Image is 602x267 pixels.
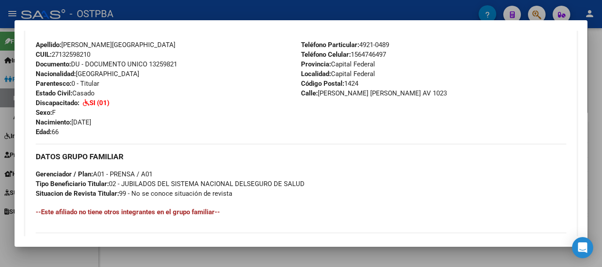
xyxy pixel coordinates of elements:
[301,41,359,49] strong: Teléfono Particular:
[301,80,358,88] span: 1424
[36,51,52,59] strong: CUIL:
[36,180,109,188] strong: Tipo Beneficiario Titular:
[301,51,386,59] span: 1564746497
[301,89,318,97] strong: Calle:
[36,170,152,178] span: A01 - PRENSA / A01
[36,190,232,198] span: 99 - No se conoce situación de revista
[36,128,52,136] strong: Edad:
[36,118,91,126] span: [DATE]
[36,51,90,59] span: 27132598210
[36,152,566,161] h3: DATOS GRUPO FAMILIAR
[36,60,177,68] span: DU - DOCUMENTO UNICO 13259821
[301,60,375,68] span: Capital Federal
[301,80,344,88] strong: Código Postal:
[89,99,109,107] strong: SI (01)
[301,70,331,78] strong: Localidad:
[36,109,56,117] span: F
[301,60,331,68] strong: Provincia:
[36,109,52,117] strong: Sexo:
[36,128,59,136] span: 66
[301,70,375,78] span: Capital Federal
[36,99,79,107] strong: Discapacitado:
[36,118,71,126] strong: Nacimiento:
[36,80,99,88] span: 0 - Titular
[36,190,119,198] strong: Situacion de Revista Titular:
[36,180,305,188] span: 02 - JUBILADOS DEL SISTEMA NACIONAL DELSEGURO DE SALUD
[301,51,351,59] strong: Teléfono Celular:
[572,237,593,258] div: Open Intercom Messenger
[36,89,95,97] span: Casado
[36,70,76,78] strong: Nacionalidad:
[301,41,389,49] span: 4921-0489
[36,41,61,49] strong: Apellido:
[36,170,93,178] strong: Gerenciador / Plan:
[301,89,447,97] span: [PERSON_NAME] [PERSON_NAME] AV 1023
[36,80,71,88] strong: Parentesco:
[36,207,566,217] h4: --Este afiliado no tiene otros integrantes en el grupo familiar--
[36,41,175,49] span: [PERSON_NAME][GEOGRAPHIC_DATA]
[36,60,71,68] strong: Documento:
[36,70,139,78] span: [GEOGRAPHIC_DATA]
[36,89,72,97] strong: Estado Civil:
